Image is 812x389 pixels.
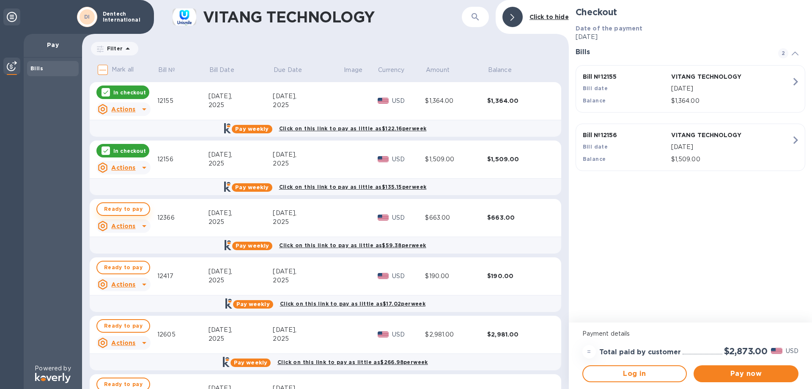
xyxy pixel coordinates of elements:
[158,66,176,74] p: Bill №
[208,218,273,226] div: 2025
[425,330,487,339] div: $2,981.00
[273,101,343,110] div: 2025
[487,97,549,105] div: $1,364.00
[392,272,425,281] p: USD
[590,369,680,379] span: Log in
[378,215,389,221] img: USD
[208,209,273,218] div: [DATE],
[84,14,90,20] b: DI
[96,319,150,333] button: Ready to pay
[392,330,425,339] p: USD
[583,72,668,81] p: Bill № 12155
[671,72,756,81] p: VITANG TECHNOLOGY
[425,155,487,164] div: $1,509.00
[487,272,549,280] div: $190.00
[344,66,362,74] p: Image
[30,41,75,49] p: Pay
[273,159,343,168] div: 2025
[104,321,143,331] span: Ready to pay
[208,326,273,334] div: [DATE],
[273,334,343,343] div: 2025
[786,347,798,356] p: USD
[671,84,791,93] p: [DATE]
[113,147,146,154] p: In checkout
[158,66,187,74] span: Bill №
[694,365,798,382] button: Pay now
[103,11,145,23] p: Dentech International
[700,369,792,379] span: Pay now
[157,330,208,339] div: 12605
[576,65,805,113] button: Bill №12155VITANG TECHNOLOGYBill date[DATE]Balance$1,364.00
[35,364,71,373] p: Powered by
[209,66,245,74] span: Bill Date
[487,330,549,339] div: $2,981.00
[576,25,643,32] b: Date of the payment
[378,66,404,74] p: Currency
[771,348,782,354] img: USD
[280,301,425,307] b: Click on this link to pay as little as $17.02 per week
[104,204,143,214] span: Ready to pay
[576,7,805,17] h2: Checkout
[273,326,343,334] div: [DATE],
[671,97,791,105] p: $1,364.00
[274,66,302,74] p: Due Date
[488,66,512,74] p: Balance
[724,346,768,356] h2: $2,873.00
[208,276,273,285] div: 2025
[582,329,798,338] p: Payment details
[236,243,269,249] b: Pay weekly
[576,33,805,41] p: [DATE]
[277,359,428,365] b: Click on this link to pay as little as $266.98 per week
[487,213,549,222] div: $663.00
[208,159,273,168] div: 2025
[111,106,135,113] u: Actions
[425,272,487,281] div: $190.00
[671,143,791,152] p: [DATE]
[529,14,569,20] b: Click to hide
[583,97,606,104] b: Balance
[273,267,343,276] div: [DATE],
[235,184,269,190] b: Pay weekly
[425,213,487,222] div: $663.00
[378,273,389,279] img: USD
[234,359,267,366] b: Pay weekly
[273,150,343,159] div: [DATE],
[778,48,788,58] span: 2
[671,155,791,164] p: $1,509.00
[425,97,487,105] div: $1,364.00
[112,65,134,74] p: Mark all
[576,48,768,56] h3: Bills
[378,98,389,104] img: USD
[582,365,687,382] button: Log in
[273,209,343,218] div: [DATE],
[392,155,425,164] p: USD
[157,155,208,164] div: 12156
[273,276,343,285] div: 2025
[111,281,135,288] u: Actions
[583,131,668,139] p: Bill № 12156
[203,8,462,26] h1: VITANG TECHNOLOGY
[208,150,273,159] div: [DATE],
[235,126,269,132] b: Pay weekly
[488,66,523,74] span: Balance
[111,223,135,229] u: Actions
[274,66,313,74] span: Due Date
[157,213,208,222] div: 12366
[157,272,208,281] div: 12417
[583,156,606,162] b: Balance
[208,267,273,276] div: [DATE],
[599,348,681,356] h3: Total paid by customer
[273,218,343,226] div: 2025
[208,334,273,343] div: 2025
[273,92,343,101] div: [DATE],
[111,164,135,171] u: Actions
[209,66,234,74] p: Bill Date
[583,85,608,91] b: Bill date
[111,339,135,346] u: Actions
[104,262,143,273] span: Ready to pay
[582,345,596,359] div: =
[426,66,450,74] p: Amount
[487,155,549,163] div: $1,509.00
